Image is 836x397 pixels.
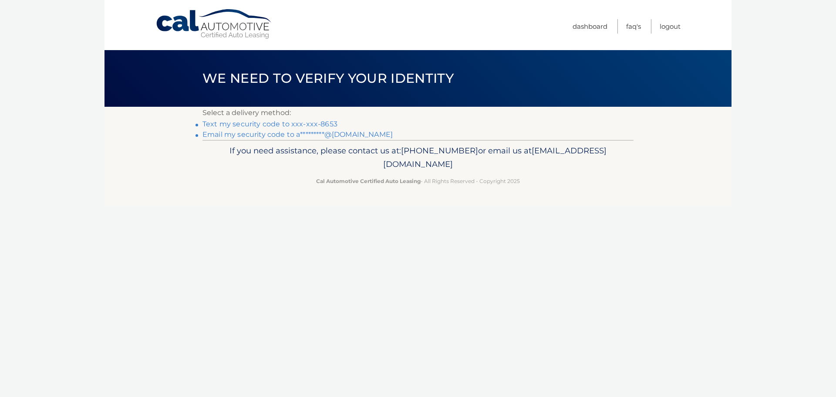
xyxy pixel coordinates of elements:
a: Email my security code to a*********@[DOMAIN_NAME] [202,130,393,139]
span: We need to verify your identity [202,70,454,86]
a: Dashboard [573,19,607,34]
a: Text my security code to xxx-xxx-8653 [202,120,337,128]
p: If you need assistance, please contact us at: or email us at [208,144,628,172]
strong: Cal Automotive Certified Auto Leasing [316,178,421,184]
a: Logout [660,19,681,34]
p: Select a delivery method: [202,107,634,119]
a: FAQ's [626,19,641,34]
a: Cal Automotive [155,9,273,40]
span: [PHONE_NUMBER] [401,146,478,156]
p: - All Rights Reserved - Copyright 2025 [208,176,628,186]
